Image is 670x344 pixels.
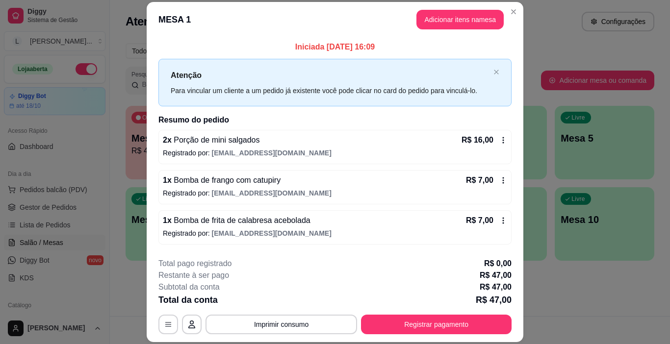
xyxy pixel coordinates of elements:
button: Registrar pagamento [361,315,512,334]
p: Registrado por: [163,148,507,158]
span: [EMAIL_ADDRESS][DOMAIN_NAME] [212,229,332,237]
p: 2 x [163,134,259,146]
button: Adicionar itens namesa [416,10,504,29]
button: close [493,69,499,75]
div: Para vincular um cliente a um pedido já existente você pode clicar no card do pedido para vinculá... [171,85,490,96]
h2: Resumo do pedido [158,114,512,126]
span: Bomba de frita de calabresa acebolada [172,216,310,224]
p: R$ 47,00 [480,281,512,293]
p: 1 x [163,174,281,186]
p: Subtotal da conta [158,281,220,293]
p: R$ 16,00 [462,134,493,146]
span: [EMAIL_ADDRESS][DOMAIN_NAME] [212,189,332,197]
p: Total da conta [158,293,218,307]
button: Imprimir consumo [206,315,357,334]
p: Registrado por: [163,228,507,238]
p: R$ 7,00 [466,174,493,186]
p: Restante à ser pago [158,270,229,281]
p: R$ 47,00 [480,270,512,281]
span: Bomba de frango com catupiry [172,176,281,184]
button: Close [506,4,521,20]
p: R$ 47,00 [476,293,512,307]
p: R$ 7,00 [466,215,493,226]
p: Iniciada [DATE] 16:09 [158,41,512,53]
header: MESA 1 [147,2,523,37]
p: R$ 0,00 [484,258,512,270]
p: Total pago registrado [158,258,232,270]
p: 1 x [163,215,310,226]
span: Porção de mini salgados [172,136,260,144]
span: [EMAIL_ADDRESS][DOMAIN_NAME] [212,149,332,157]
p: Registrado por: [163,188,507,198]
p: Atenção [171,69,490,81]
span: close [493,69,499,75]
